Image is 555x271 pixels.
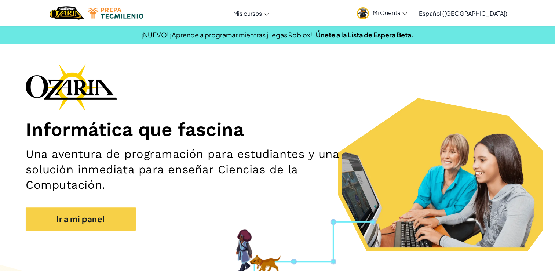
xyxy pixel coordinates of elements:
[141,30,312,39] span: ¡NUEVO! ¡Aprende a programar mientras juegas Roblox!
[88,8,143,19] img: Tecmilenio logo
[26,147,363,193] h2: Una aventura de programación para estudiantes y una solución inmediata para enseñar Ciencias de l...
[50,6,84,21] a: Ozaria by CodeCombat logo
[419,10,507,17] span: Español ([GEOGRAPHIC_DATA])
[373,9,407,17] span: Mi Cuenta
[316,30,414,39] a: Únete a la Lista de Espera Beta.
[233,10,262,17] span: Mis cursos
[230,3,272,23] a: Mis cursos
[26,64,117,111] img: Ozaria branding logo
[26,118,529,141] h1: Informática que fascina
[415,3,511,23] a: Español ([GEOGRAPHIC_DATA])
[26,207,136,231] a: Ir a mi panel
[357,7,369,19] img: avatar
[353,1,411,25] a: Mi Cuenta
[50,6,84,21] img: Home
